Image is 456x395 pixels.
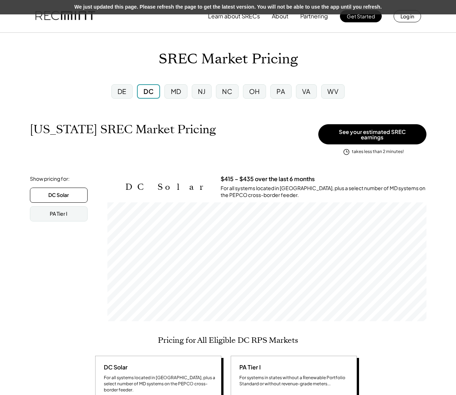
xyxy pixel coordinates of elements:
[239,375,351,387] div: For systems in states without a Renewable Portfolio Standard or without revenue-grade meters...
[35,4,95,28] img: recmint-logotype%403x.png
[101,363,128,371] div: DC Solar
[221,175,315,183] h3: $415 – $435 over the last 6 months
[198,87,205,96] div: NJ
[158,336,298,345] h2: Pricing for All Eligible DC RPS Markets
[30,122,216,136] h1: [US_STATE] SREC Market Pricing
[159,51,298,68] h1: SREC Market Pricing
[276,87,285,96] div: PA
[327,87,338,96] div: WV
[318,124,426,144] button: See your estimated SREC earnings
[352,149,404,155] div: takes less than 2 minutes!
[118,87,127,96] div: DE
[171,87,181,96] div: MD
[272,9,288,23] button: About
[222,87,232,96] div: NC
[48,192,69,199] div: DC Solar
[249,87,260,96] div: OH
[236,363,261,371] div: PA Tier I
[221,185,426,199] div: For all systems located in [GEOGRAPHIC_DATA], plus a select number of MD systems on the PEPCO cro...
[300,9,328,23] button: Partnering
[394,10,421,22] button: Log in
[208,9,260,23] button: Learn about SRECs
[30,175,70,183] div: Show pricing for:
[50,210,67,217] div: PA Tier I
[143,87,154,96] div: DC
[340,10,382,22] button: Get Started
[104,375,216,393] div: For all systems located in [GEOGRAPHIC_DATA], plus a select number of MD systems on the PEPCO cro...
[125,182,210,192] h2: DC Solar
[302,87,311,96] div: VA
